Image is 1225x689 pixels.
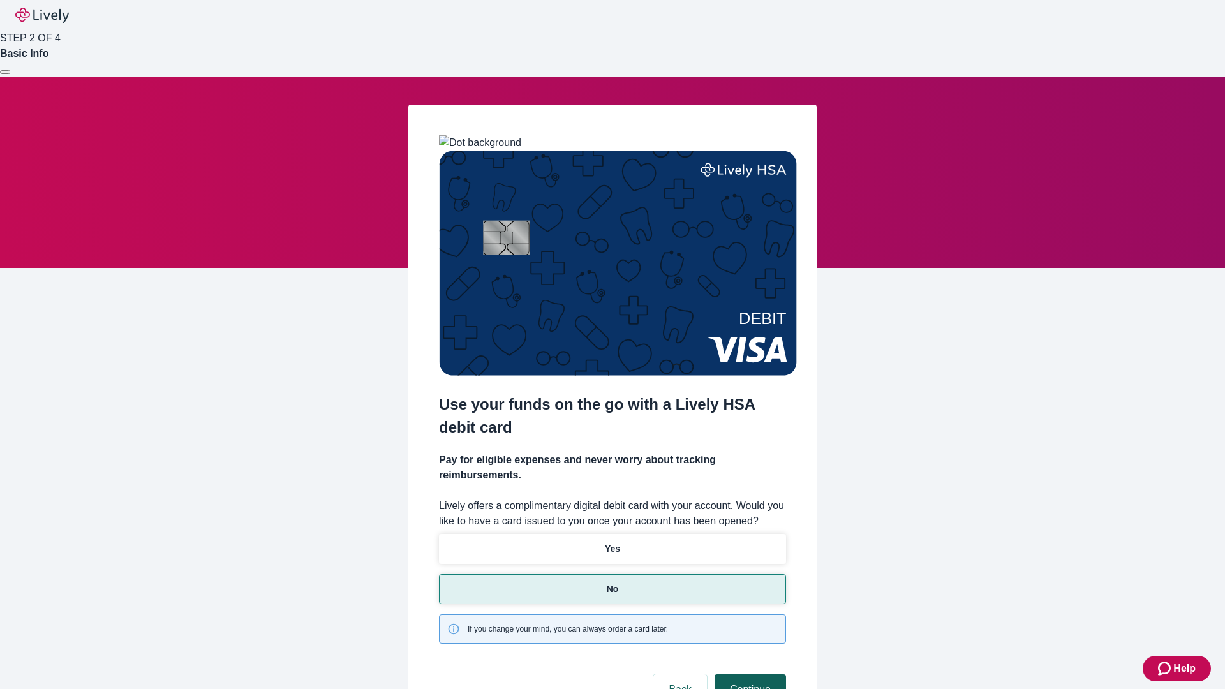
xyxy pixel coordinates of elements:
img: Debit card [439,151,797,376]
p: No [607,582,619,596]
button: Zendesk support iconHelp [1143,656,1211,681]
button: Yes [439,534,786,564]
h4: Pay for eligible expenses and never worry about tracking reimbursements. [439,452,786,483]
span: Help [1173,661,1196,676]
img: Dot background [439,135,521,151]
label: Lively offers a complimentary digital debit card with your account. Would you like to have a card... [439,498,786,529]
p: Yes [605,542,620,556]
span: If you change your mind, you can always order a card later. [468,623,668,635]
button: No [439,574,786,604]
h2: Use your funds on the go with a Lively HSA debit card [439,393,786,439]
svg: Zendesk support icon [1158,661,1173,676]
img: Lively [15,8,69,23]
